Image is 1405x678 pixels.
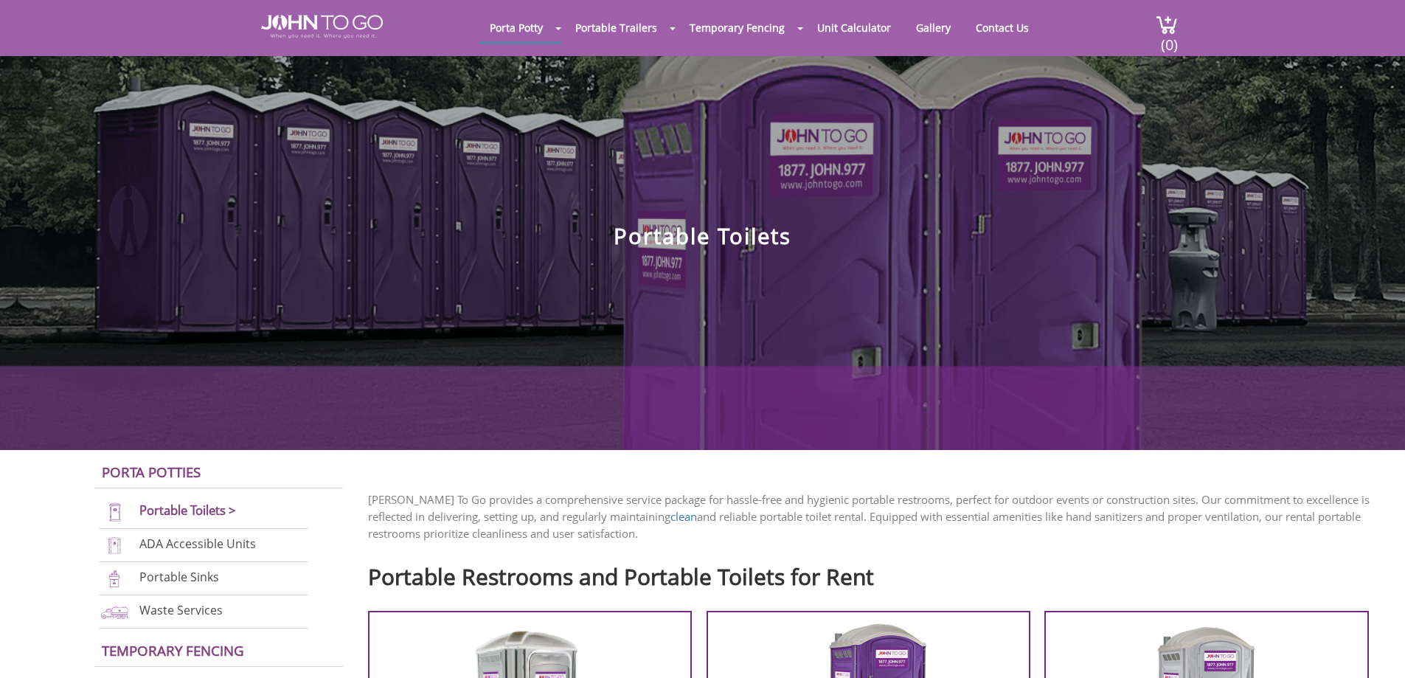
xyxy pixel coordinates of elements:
a: Portable Trailers [564,13,668,42]
p: [PERSON_NAME] To Go provides a comprehensive service package for hassle-free and hygienic portabl... [368,491,1383,542]
h2: Portable Restrooms and Portable Toilets for Rent [368,557,1383,589]
a: ADA Accessible Units [139,536,256,552]
a: Unit Calculator [806,13,902,42]
a: Portable Sinks [139,569,219,585]
span: (0) [1160,23,1178,55]
a: Waste Services [139,602,223,618]
a: Portable Toilets > [139,502,236,519]
a: Temporary Fencing [679,13,796,42]
img: portable-sinks-new.png [99,569,131,589]
img: portable-toilets-new.png [99,502,131,522]
img: JOHN to go [261,15,383,38]
a: Temporary Fencing [102,641,244,660]
button: Live Chat [1346,619,1405,678]
a: clean [670,509,697,524]
a: Gallery [905,13,962,42]
img: cart a [1156,15,1178,35]
a: Porta Potty [479,13,554,42]
a: Contact Us [965,13,1040,42]
img: waste-services-new.png [99,602,131,622]
a: Porta Potties [102,463,201,481]
img: ADA-units-new.png [99,536,131,556]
